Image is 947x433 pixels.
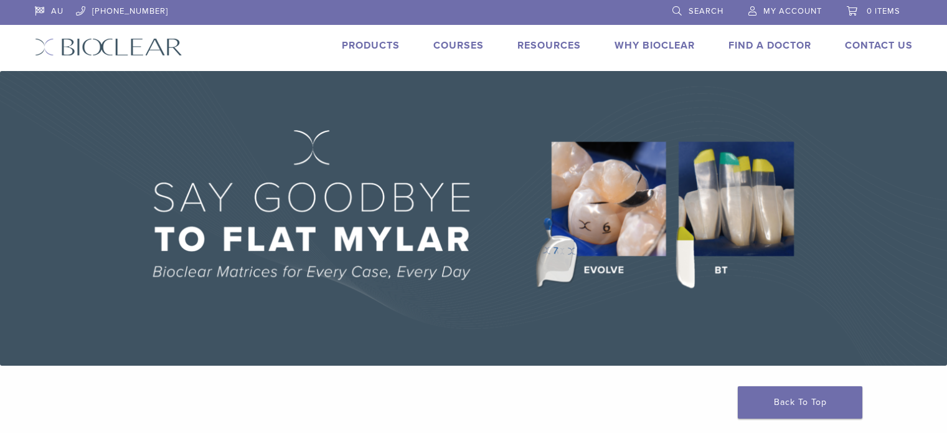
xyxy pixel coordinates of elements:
span: 0 items [867,6,900,16]
img: Bioclear [35,38,182,56]
a: Back To Top [738,386,862,419]
a: Why Bioclear [615,39,695,52]
span: My Account [763,6,822,16]
a: Products [342,39,400,52]
a: Courses [433,39,484,52]
a: Resources [517,39,581,52]
span: Search [689,6,723,16]
a: Find A Doctor [728,39,811,52]
a: Contact Us [845,39,913,52]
